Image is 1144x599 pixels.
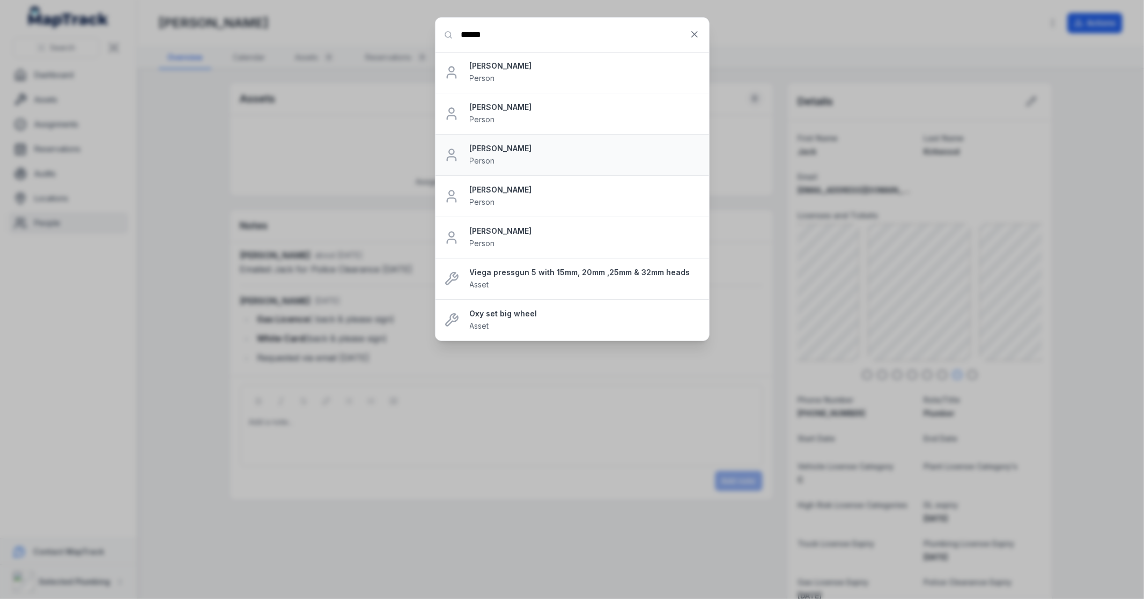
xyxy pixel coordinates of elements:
span: Person [470,239,495,248]
a: [PERSON_NAME]Person [470,226,700,249]
strong: [PERSON_NAME] [470,226,700,236]
strong: Viega pressgun 5 with 15mm, 20mm ,25mm & 32mm heads [470,267,700,278]
strong: [PERSON_NAME] [470,143,700,154]
a: Oxy set big wheelAsset [470,308,700,332]
span: Person [470,197,495,206]
strong: [PERSON_NAME] [470,184,700,195]
a: [PERSON_NAME]Person [470,102,700,125]
strong: Oxy set big wheel [470,308,700,319]
a: Viega pressgun 5 with 15mm, 20mm ,25mm & 32mm headsAsset [470,267,700,291]
span: Asset [470,321,489,330]
a: [PERSON_NAME]Person [470,143,700,167]
a: [PERSON_NAME]Person [470,61,700,84]
span: Asset [470,280,489,289]
span: Person [470,73,495,83]
strong: [PERSON_NAME] [470,102,700,113]
strong: [PERSON_NAME] [470,61,700,71]
a: [PERSON_NAME]Person [470,184,700,208]
span: Person [470,156,495,165]
span: Person [470,115,495,124]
